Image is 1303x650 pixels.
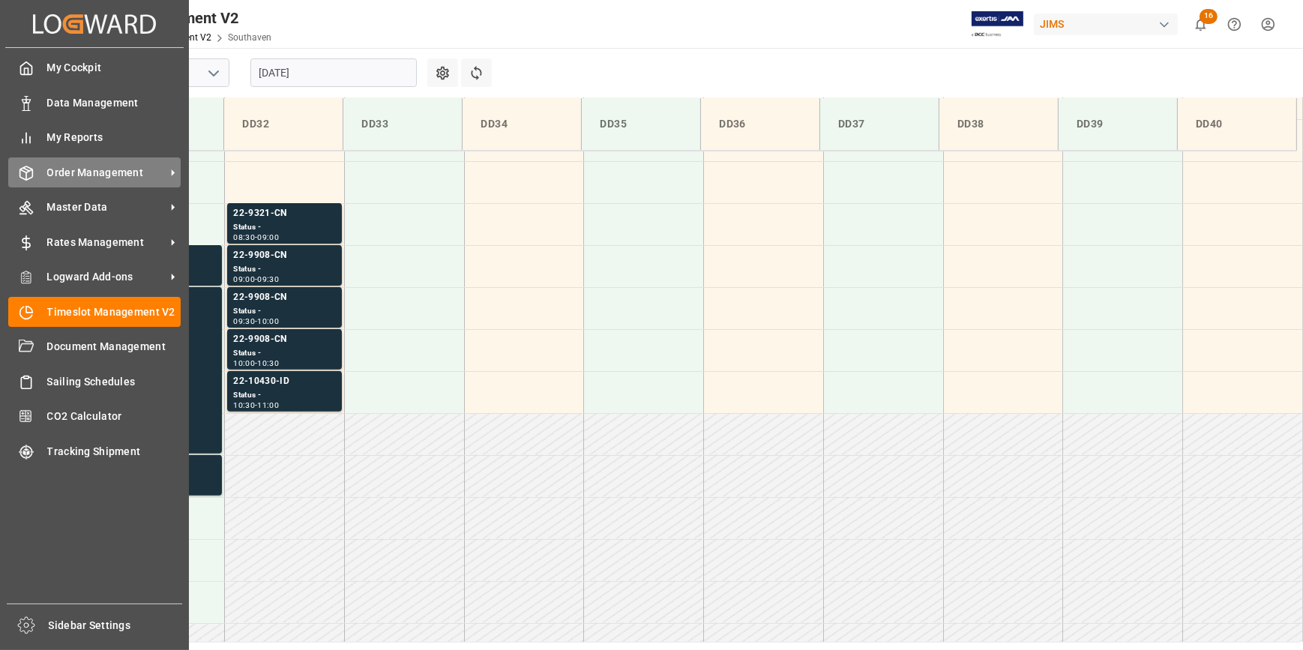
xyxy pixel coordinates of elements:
[47,235,166,250] span: Rates Management
[972,11,1023,37] img: Exertis%20JAM%20-%20Email%20Logo.jpg_1722504956.jpg
[233,318,255,325] div: 09:30
[713,110,807,138] div: DD36
[47,60,181,76] span: My Cockpit
[1034,13,1178,35] div: JIMS
[257,276,279,283] div: 09:30
[233,248,336,263] div: 22-9908-CN
[257,318,279,325] div: 10:00
[8,367,181,396] a: Sailing Schedules
[8,436,181,466] a: Tracking Shipment
[233,347,336,360] div: Status -
[257,402,279,409] div: 11:00
[594,110,688,138] div: DD35
[47,95,181,111] span: Data Management
[47,374,181,390] span: Sailing Schedules
[250,58,417,87] input: DD-MM-YYYY
[475,110,569,138] div: DD34
[233,221,336,234] div: Status -
[233,360,255,367] div: 10:00
[1184,7,1218,41] button: show 16 new notifications
[233,276,255,283] div: 09:00
[47,199,166,215] span: Master Data
[951,110,1046,138] div: DD38
[1218,7,1251,41] button: Help Center
[47,339,181,355] span: Document Management
[49,618,183,634] span: Sidebar Settings
[233,263,336,276] div: Status -
[255,276,257,283] div: -
[233,305,336,318] div: Status -
[233,290,336,305] div: 22-9908-CN
[233,206,336,221] div: 22-9321-CN
[257,234,279,241] div: 09:00
[233,389,336,402] div: Status -
[47,269,166,285] span: Logward Add-ons
[47,165,166,181] span: Order Management
[257,360,279,367] div: 10:30
[233,332,336,347] div: 22-9908-CN
[8,88,181,117] a: Data Management
[8,123,181,152] a: My Reports
[47,444,181,460] span: Tracking Shipment
[1190,110,1284,138] div: DD40
[255,318,257,325] div: -
[8,53,181,82] a: My Cockpit
[202,61,224,85] button: open menu
[1034,10,1184,38] button: JIMS
[255,402,257,409] div: -
[1071,110,1165,138] div: DD39
[8,402,181,431] a: CO2 Calculator
[47,130,181,145] span: My Reports
[8,297,181,326] a: Timeslot Management V2
[1200,9,1218,24] span: 16
[8,332,181,361] a: Document Management
[355,110,450,138] div: DD33
[832,110,927,138] div: DD37
[47,304,181,320] span: Timeslot Management V2
[233,374,336,389] div: 22-10430-ID
[236,110,331,138] div: DD32
[255,234,257,241] div: -
[233,402,255,409] div: 10:30
[255,360,257,367] div: -
[47,409,181,424] span: CO2 Calculator
[233,234,255,241] div: 08:30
